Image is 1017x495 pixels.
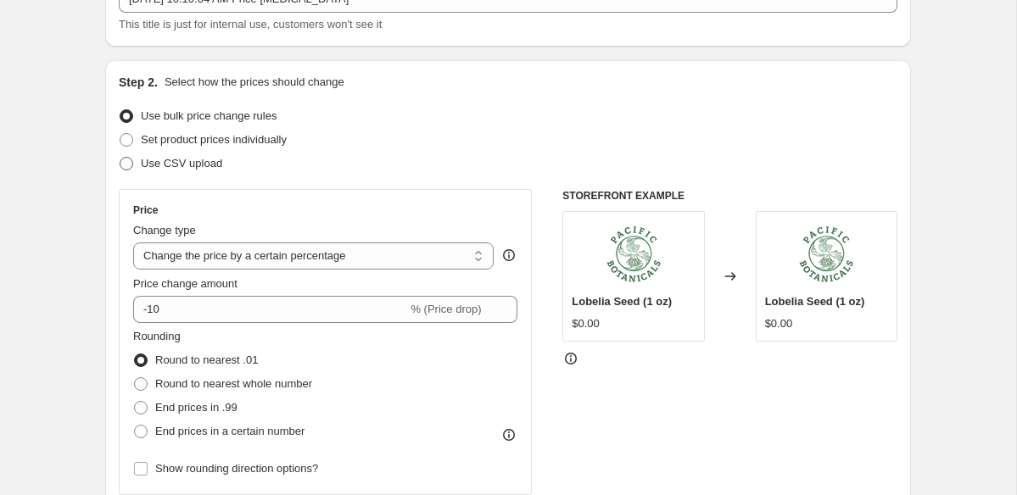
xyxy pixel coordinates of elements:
[155,462,318,475] span: Show rounding direction options?
[792,220,860,288] img: image-coming-soon_b8093c52-70ac-4d38-ab8a-230c96c11bab_80x.png
[572,295,672,308] span: Lobelia Seed (1 oz)
[133,277,237,290] span: Price change amount
[600,220,668,288] img: image-coming-soon_b8093c52-70ac-4d38-ab8a-230c96c11bab_80x.png
[141,133,287,146] span: Set product prices individually
[119,74,158,91] h2: Step 2.
[155,353,258,366] span: Round to nearest .01
[562,189,897,203] h6: STOREFRONT EXAMPLE
[141,157,222,170] span: Use CSV upload
[765,295,865,308] span: Lobelia Seed (1 oz)
[155,401,237,414] span: End prices in .99
[141,109,277,122] span: Use bulk price change rules
[155,425,305,437] span: End prices in a certain number
[155,377,312,390] span: Round to nearest whole number
[133,203,158,217] h3: Price
[133,330,181,342] span: Rounding
[500,247,517,264] div: help
[133,296,407,323] input: -15
[119,18,382,31] span: This title is just for internal use, customers won't see it
[165,74,344,91] p: Select how the prices should change
[572,315,600,332] div: $0.00
[765,315,793,332] div: $0.00
[133,224,196,236] span: Change type
[411,303,481,315] span: % (Price drop)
